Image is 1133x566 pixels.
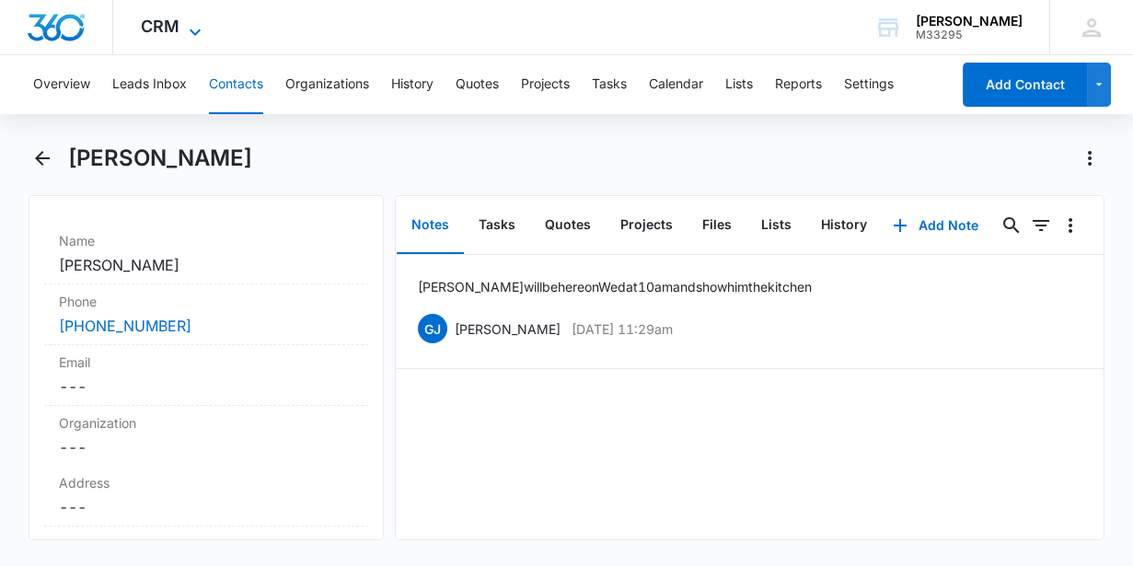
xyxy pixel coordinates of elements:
[59,292,353,311] label: Phone
[44,224,368,284] div: Name[PERSON_NAME]
[464,197,530,254] button: Tasks
[1026,211,1056,240] button: Filters
[44,345,368,406] div: Email---
[59,496,353,518] dd: ---
[592,55,627,114] button: Tasks
[572,319,673,339] p: [DATE] 11:29am
[59,231,353,250] label: Name
[530,197,606,254] button: Quotes
[29,144,57,173] button: Back
[844,55,894,114] button: Settings
[141,17,179,36] span: CRM
[874,203,997,248] button: Add Note
[112,55,187,114] button: Leads Inbox
[33,55,90,114] button: Overview
[455,319,561,339] p: [PERSON_NAME]
[418,314,447,343] span: GJ
[916,14,1023,29] div: account name
[688,197,746,254] button: Files
[649,55,703,114] button: Calendar
[44,406,368,466] div: Organization---
[285,55,369,114] button: Organizations
[59,413,353,433] label: Organization
[59,436,353,458] dd: ---
[997,211,1026,240] button: Search...
[456,55,499,114] button: Quotes
[1075,144,1104,173] button: Actions
[775,55,822,114] button: Reports
[606,197,688,254] button: Projects
[59,375,353,398] dd: ---
[725,55,753,114] button: Lists
[68,144,252,172] h1: [PERSON_NAME]
[44,466,368,526] div: Address---
[59,473,353,492] label: Address
[44,284,368,345] div: Phone[PHONE_NUMBER]
[391,55,434,114] button: History
[963,63,1087,107] button: Add Contact
[1056,211,1085,240] button: Overflow Menu
[59,254,353,276] dd: [PERSON_NAME]
[418,277,812,296] p: [PERSON_NAME] will be here on Wed at 10 am and show him the kitchen
[59,315,191,337] a: [PHONE_NUMBER]
[746,197,806,254] button: Lists
[916,29,1023,41] div: account id
[209,55,263,114] button: Contacts
[59,352,353,372] label: Email
[397,197,464,254] button: Notes
[521,55,570,114] button: Projects
[806,197,882,254] button: History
